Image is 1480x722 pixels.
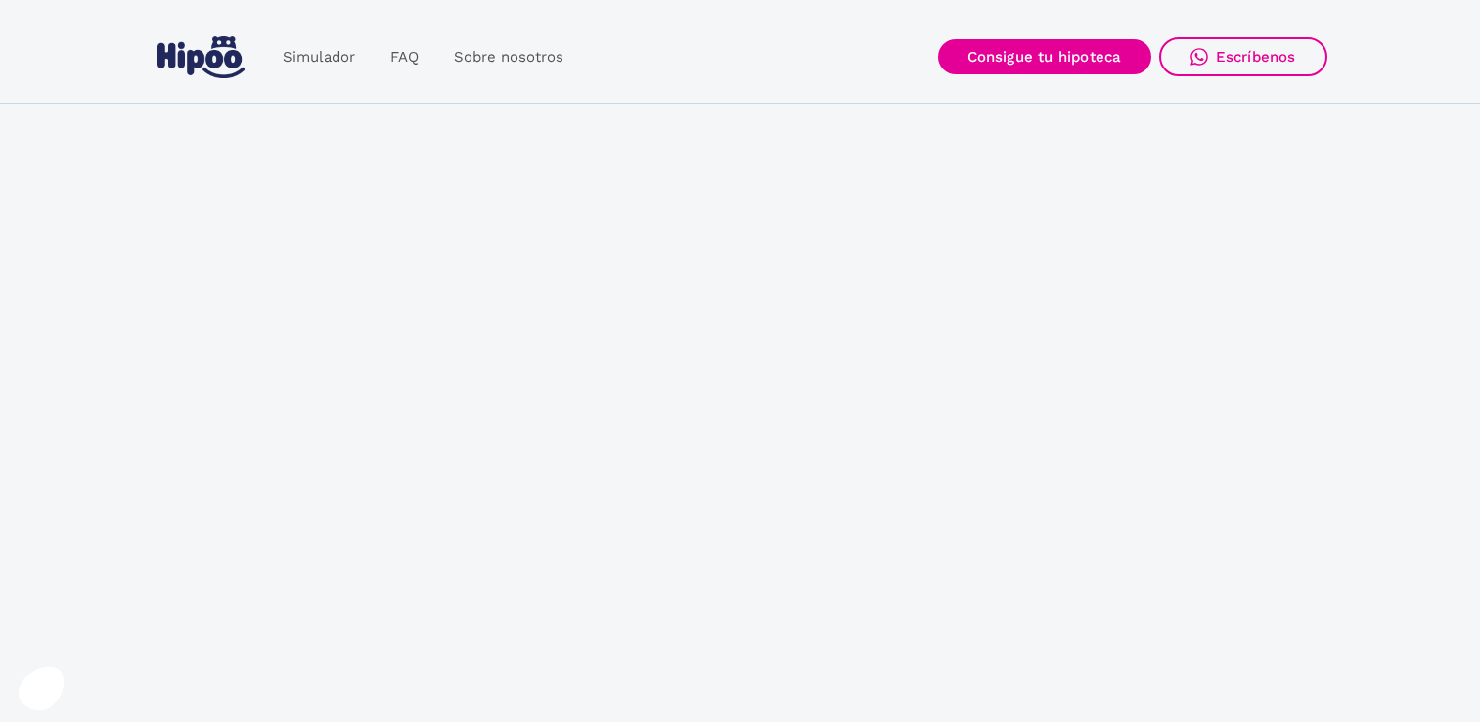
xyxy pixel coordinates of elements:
[1216,48,1296,66] div: Escríbenos
[1159,37,1327,76] a: Escríbenos
[154,28,249,86] a: home
[436,38,581,76] a: Sobre nosotros
[373,38,436,76] a: FAQ
[938,39,1151,74] a: Consigue tu hipoteca
[265,38,373,76] a: Simulador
